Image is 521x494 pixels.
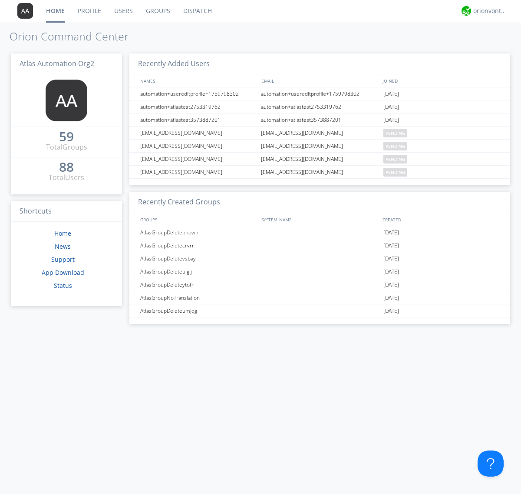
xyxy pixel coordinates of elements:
span: [DATE] [383,291,399,304]
span: [DATE] [383,304,399,317]
div: SYSTEM_NAME [259,213,380,226]
a: [EMAIL_ADDRESS][DOMAIN_NAME][EMAIL_ADDRESS][DOMAIN_NAME]pending [129,153,510,166]
span: pending [383,168,407,177]
div: AtlasGroupDeletevsbay [138,252,258,265]
a: AtlasGroupDeletevsbay[DATE] [129,252,510,265]
div: JOINED [380,74,502,87]
div: automation+atlastest3573887201 [259,113,381,126]
img: 373638.png [46,80,87,121]
div: [EMAIL_ADDRESS][DOMAIN_NAME] [138,140,258,152]
a: automation+atlastest3573887201automation+atlastest3573887201[DATE] [129,113,510,127]
div: AtlasGroupDeletepnowh [138,226,258,239]
img: 373638.png [17,3,33,19]
div: 59 [59,132,74,141]
div: automation+atlastest2753319762 [138,100,258,113]
span: [DATE] [383,265,399,278]
div: automation+atlastest2753319762 [259,100,381,113]
a: Home [54,229,71,237]
a: AtlasGroupDeleteulgij[DATE] [129,265,510,278]
div: AtlasGroupDeleteumjqg [138,304,258,317]
span: [DATE] [383,226,399,239]
span: [DATE] [383,252,399,265]
div: NAMES [138,74,257,87]
a: AtlasGroupDeleteytofr[DATE] [129,278,510,291]
div: 88 [59,163,74,171]
div: automation+usereditprofile+1759798302 [138,87,258,100]
div: AtlasGroupNoTranslation [138,291,258,304]
div: CREATED [380,213,502,226]
div: [EMAIL_ADDRESS][DOMAIN_NAME] [138,153,258,165]
span: [DATE] [383,100,399,113]
a: 59 [59,132,74,142]
div: orionvontas+atlas+automation+org2 [473,7,506,15]
span: [DATE] [383,87,399,100]
a: AtlasGroupDeletecrvrr[DATE] [129,239,510,252]
div: automation+atlastest3573887201 [138,113,258,126]
span: [DATE] [383,278,399,291]
span: [DATE] [383,113,399,127]
span: Atlas Automation Org2 [20,59,94,68]
div: AtlasGroupDeleteulgij [138,265,258,278]
a: [EMAIL_ADDRESS][DOMAIN_NAME][EMAIL_ADDRESS][DOMAIN_NAME]pending [129,127,510,140]
div: AtlasGroupDeletecrvrr [138,239,258,252]
div: [EMAIL_ADDRESS][DOMAIN_NAME] [259,140,381,152]
div: [EMAIL_ADDRESS][DOMAIN_NAME] [259,153,381,165]
div: AtlasGroupDeleteytofr [138,278,258,291]
a: AtlasGroupNoTranslation[DATE] [129,291,510,304]
a: App Download [42,268,84,277]
div: [EMAIL_ADDRESS][DOMAIN_NAME] [138,166,258,178]
div: EMAIL [259,74,380,87]
h3: Recently Created Groups [129,192,510,213]
div: [EMAIL_ADDRESS][DOMAIN_NAME] [259,127,381,139]
a: Support [51,255,75,264]
div: [EMAIL_ADDRESS][DOMAIN_NAME] [259,166,381,178]
a: [EMAIL_ADDRESS][DOMAIN_NAME][EMAIL_ADDRESS][DOMAIN_NAME]pending [129,140,510,153]
iframe: Toggle Customer Support [478,451,504,477]
div: GROUPS [138,213,257,226]
div: [EMAIL_ADDRESS][DOMAIN_NAME] [138,127,258,139]
a: Status [54,281,72,290]
a: News [55,242,71,250]
span: pending [383,129,407,137]
a: AtlasGroupDeletepnowh[DATE] [129,226,510,239]
a: 88 [59,163,74,173]
a: automation+atlastest2753319762automation+atlastest2753319762[DATE] [129,100,510,113]
a: automation+usereditprofile+1759798302automation+usereditprofile+1759798302[DATE] [129,87,510,100]
div: Total Users [49,173,84,183]
span: pending [383,155,407,164]
span: pending [383,142,407,150]
img: 29d36aed6fa347d5a1537e7736e6aa13 [462,6,471,16]
h3: Recently Added Users [129,53,510,75]
a: AtlasGroupDeleteumjqg[DATE] [129,304,510,317]
div: Total Groups [46,142,87,152]
h3: Shortcuts [11,201,122,222]
a: [EMAIL_ADDRESS][DOMAIN_NAME][EMAIL_ADDRESS][DOMAIN_NAME]pending [129,166,510,179]
div: automation+usereditprofile+1759798302 [259,87,381,100]
span: [DATE] [383,239,399,252]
